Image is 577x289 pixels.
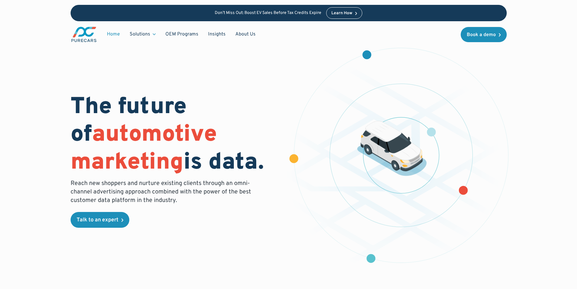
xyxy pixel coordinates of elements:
a: Book a demo [461,27,507,42]
span: automotive marketing [71,120,217,177]
div: Book a demo [467,32,496,37]
a: About Us [230,29,260,40]
a: main [71,26,97,43]
a: Insights [203,29,230,40]
a: Home [102,29,125,40]
div: Solutions [125,29,161,40]
a: Learn How [326,7,362,19]
h1: The future of is data. [71,94,281,177]
p: Reach new shoppers and nurture existing clients through an omni-channel advertising approach comb... [71,179,255,205]
a: OEM Programs [161,29,203,40]
img: purecars logo [71,26,97,43]
div: Learn How [331,11,352,15]
a: Talk to an expert [71,212,129,228]
div: Solutions [130,31,150,38]
div: Talk to an expert [77,217,118,223]
p: Don’t Miss Out: Boost EV Sales Before Tax Credits Expire [215,11,321,16]
img: illustration of a vehicle [357,121,427,176]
